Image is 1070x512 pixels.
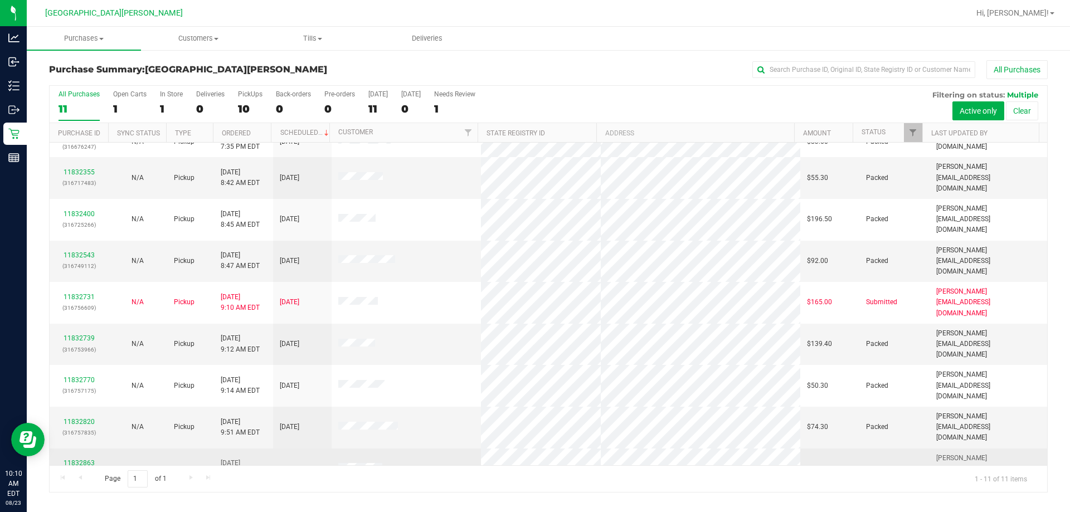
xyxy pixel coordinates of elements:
[132,381,144,391] button: N/A
[174,464,194,474] span: Pickup
[64,168,95,176] a: 11832355
[280,381,299,391] span: [DATE]
[807,381,828,391] span: $50.30
[397,33,458,43] span: Deliveries
[132,297,144,308] button: N/A
[8,128,20,139] inline-svg: Retail
[56,427,101,438] p: (316757835)
[117,129,160,137] a: Sync Status
[434,103,475,115] div: 1
[64,418,95,426] a: 11832820
[338,128,373,136] a: Customer
[132,340,144,348] span: Not Applicable
[866,256,888,266] span: Packed
[174,422,194,432] span: Pickup
[434,90,475,98] div: Needs Review
[142,33,255,43] span: Customers
[141,27,255,50] a: Customers
[276,103,311,115] div: 0
[238,103,262,115] div: 10
[8,152,20,163] inline-svg: Reports
[27,33,141,43] span: Purchases
[936,203,1040,236] span: [PERSON_NAME][EMAIL_ADDRESS][DOMAIN_NAME]
[866,297,897,308] span: Submitted
[5,499,22,507] p: 08/23
[866,339,888,349] span: Packed
[145,64,327,75] span: [GEOGRAPHIC_DATA][PERSON_NAME]
[56,386,101,396] p: (316757175)
[174,173,194,183] span: Pickup
[174,214,194,225] span: Pickup
[196,103,225,115] div: 0
[280,339,299,349] span: [DATE]
[487,129,545,137] a: State Registry ID
[221,333,260,354] span: [DATE] 9:12 AM EDT
[59,90,100,98] div: All Purchases
[132,215,144,223] span: Not Applicable
[49,65,382,75] h3: Purchase Summary:
[132,422,144,432] button: N/A
[952,101,1004,120] button: Active only
[256,33,369,43] span: Tills
[807,339,832,349] span: $139.40
[807,297,832,308] span: $165.00
[160,90,183,98] div: In Store
[8,56,20,67] inline-svg: Inbound
[1007,90,1038,99] span: Multiple
[459,123,478,142] a: Filter
[936,411,1040,443] span: [PERSON_NAME][EMAIL_ADDRESS][DOMAIN_NAME]
[64,293,95,301] a: 11832731
[56,142,101,152] p: (316676247)
[255,27,369,50] a: Tills
[132,214,144,225] button: N/A
[132,339,144,349] button: N/A
[966,470,1036,487] span: 1 - 11 of 11 items
[56,303,101,313] p: (316756609)
[58,129,100,137] a: Purchase ID
[803,129,831,137] a: Amount
[132,174,144,182] span: Not Applicable
[196,90,225,98] div: Deliveries
[174,297,194,308] span: Pickup
[280,173,299,183] span: [DATE]
[221,417,260,438] span: [DATE] 9:51 AM EDT
[862,128,886,136] a: Status
[807,256,828,266] span: $92.00
[221,458,260,479] span: [DATE] 9:52 AM EDT
[113,103,147,115] div: 1
[276,90,311,98] div: Back-orders
[64,210,95,218] a: 11832400
[866,381,888,391] span: Packed
[986,60,1048,79] button: All Purchases
[174,256,194,266] span: Pickup
[280,422,299,432] span: [DATE]
[128,470,148,487] input: 1
[401,90,421,98] div: [DATE]
[132,382,144,389] span: Not Applicable
[368,90,388,98] div: [DATE]
[132,465,144,472] span: Not Applicable
[976,8,1049,17] span: Hi, [PERSON_NAME]!
[221,209,260,230] span: [DATE] 8:45 AM EDT
[56,261,101,271] p: (316749112)
[866,173,888,183] span: Packed
[931,129,988,137] a: Last Updated By
[1006,101,1038,120] button: Clear
[936,286,1040,319] span: [PERSON_NAME][EMAIL_ADDRESS][DOMAIN_NAME]
[280,129,331,136] a: Scheduled
[936,369,1040,402] span: [PERSON_NAME][EMAIL_ADDRESS][DOMAIN_NAME]
[132,173,144,183] button: N/A
[324,90,355,98] div: Pre-orders
[8,104,20,115] inline-svg: Outbound
[64,251,95,259] a: 11832543
[932,90,1005,99] span: Filtering on status:
[221,292,260,313] span: [DATE] 9:10 AM EDT
[95,470,176,487] span: Page of 1
[936,162,1040,194] span: [PERSON_NAME][EMAIL_ADDRESS][DOMAIN_NAME]
[752,61,975,78] input: Search Purchase ID, Original ID, State Registry ID or Customer Name...
[222,129,251,137] a: Ordered
[807,464,832,474] span: $140.00
[113,90,147,98] div: Open Carts
[56,220,101,230] p: (316725266)
[174,381,194,391] span: Pickup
